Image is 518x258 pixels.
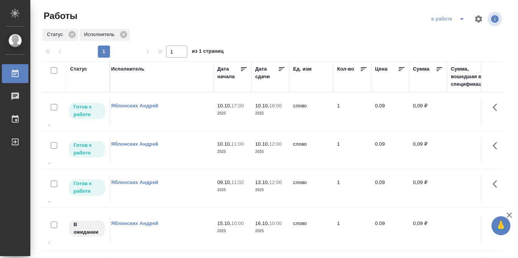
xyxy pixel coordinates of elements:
[255,186,286,194] p: 2025
[494,218,507,234] span: 🙏
[217,65,240,80] div: Дата начала
[231,220,244,226] p: 10:00
[111,179,158,185] a: Яблонских Андрей
[217,103,231,109] p: 10.10,
[74,142,100,157] p: Готов к работе
[231,179,244,185] p: 11:02
[409,98,447,125] td: 0,09 ₽
[84,31,117,38] p: Исполнитель
[192,47,224,58] span: из 1 страниц
[217,148,248,156] p: 2025
[217,227,248,235] p: 2025
[47,31,66,38] p: Статус
[217,141,231,147] p: 10.10,
[74,103,100,118] p: Готов к работе
[80,29,130,41] div: Исполнитель
[269,141,282,147] p: 12:00
[74,180,100,195] p: Готов к работе
[409,216,447,242] td: 0,09 ₽
[68,179,106,197] div: Исполнитель может приступить к работе
[469,10,488,28] span: Настроить таблицу
[255,220,269,226] p: 16.10,
[371,137,409,163] td: 0.09
[289,137,333,163] td: слово
[255,179,269,185] p: 13.10,
[255,110,286,117] p: 2025
[333,98,371,125] td: 1
[413,65,429,73] div: Сумма
[111,65,144,73] div: Исполнитель
[289,98,333,125] td: слово
[111,141,158,147] a: Яблонских Андрей
[451,65,489,88] div: Сумма, вошедшая в спецификацию
[333,137,371,163] td: 1
[491,216,510,235] button: 🙏
[293,65,312,73] div: Ед. изм
[68,140,106,158] div: Исполнитель может приступить к работе
[337,65,354,73] div: Кол-во
[269,179,282,185] p: 12:00
[269,103,282,109] p: 18:00
[430,13,469,25] div: split button
[371,216,409,242] td: 0.09
[269,220,282,226] p: 10:00
[70,65,87,73] div: Статус
[333,175,371,201] td: 1
[371,175,409,201] td: 0.09
[488,12,504,26] span: Посмотреть информацию
[375,65,388,73] div: Цена
[231,141,244,147] p: 11:00
[217,179,231,185] p: 09.10,
[255,148,286,156] p: 2025
[111,103,158,109] a: Яблонских Андрей
[42,29,78,41] div: Статус
[488,175,506,193] button: Здесь прячутся важные кнопки
[231,103,244,109] p: 17:00
[488,216,506,234] button: Здесь прячутся важные кнопки
[333,216,371,242] td: 1
[217,186,248,194] p: 2025
[74,221,100,236] p: В ожидании
[488,98,506,116] button: Здесь прячутся важные кнопки
[111,220,158,226] a: Яблонских Андрей
[289,216,333,242] td: слово
[488,137,506,155] button: Здесь прячутся важные кнопки
[255,65,278,80] div: Дата сдачи
[371,98,409,125] td: 0.09
[68,102,106,120] div: Исполнитель может приступить к работе
[409,175,447,201] td: 0,09 ₽
[289,175,333,201] td: слово
[217,220,231,226] p: 15.10,
[42,10,77,22] span: Работы
[217,110,248,117] p: 2025
[68,220,106,238] div: Исполнитель назначен, приступать к работе пока рано
[409,137,447,163] td: 0,09 ₽
[255,227,286,235] p: 2025
[255,141,269,147] p: 10.10,
[255,103,269,109] p: 10.10,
